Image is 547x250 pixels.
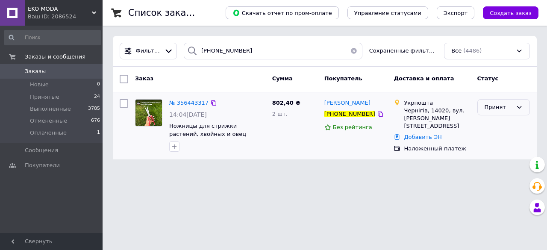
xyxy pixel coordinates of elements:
[324,75,362,82] span: Покупатель
[169,100,209,106] a: № 356443317
[30,93,59,101] span: Принятые
[97,81,100,88] span: 0
[91,117,100,125] span: 676
[394,75,454,82] span: Доставка и оплата
[324,99,371,107] a: [PERSON_NAME]
[324,100,371,106] span: [PERSON_NAME]
[369,47,437,55] span: Сохраненные фильтры:
[136,47,161,55] span: Фильтры
[474,9,538,16] a: Создать заказ
[25,162,60,169] span: Покупатели
[485,103,512,112] div: Принят
[30,81,49,88] span: Новые
[404,107,470,130] div: Чернігів, 14020, вул. [PERSON_NAME][STREET_ADDRESS]
[490,10,532,16] span: Создать заказ
[25,147,58,154] span: Сообщения
[30,129,67,137] span: Оплаченные
[272,111,288,117] span: 2 шт.
[94,93,100,101] span: 24
[437,6,474,19] button: Экспорт
[451,47,462,55] span: Все
[444,10,468,16] span: Экспорт
[324,111,375,117] span: [PHONE_NUMBER]
[184,43,362,59] input: Поиск по номеру заказа, ФИО покупателя, номеру телефона, Email, номеру накладной
[169,111,207,118] span: 14:04[DATE]
[28,13,103,21] div: Ваш ID: 2086524
[28,5,92,13] span: EKO MODA
[128,8,202,18] h1: Список заказов
[88,105,100,113] span: 3785
[404,134,441,140] a: Добавить ЭН
[30,105,71,113] span: Выполненные
[135,100,162,126] img: Фото товару
[404,145,470,153] div: Наложенный платеж
[272,100,300,106] span: 802,40 ₴
[483,6,538,19] button: Создать заказ
[226,6,339,19] button: Скачать отчет по пром-оплате
[347,6,428,19] button: Управление статусами
[25,53,85,61] span: Заказы и сообщения
[345,43,362,59] button: Очистить
[135,99,162,126] a: Фото товару
[333,124,372,130] span: Без рейтинга
[30,117,67,125] span: Отмененные
[404,99,470,107] div: Укрпошта
[272,75,293,82] span: Сумма
[477,75,499,82] span: Статус
[463,47,482,54] span: (4486)
[169,123,246,137] a: Ножницы для стрижки растений, хвойных и овец
[25,68,46,75] span: Заказы
[4,30,101,45] input: Поиск
[354,10,421,16] span: Управление статусами
[97,129,100,137] span: 1
[135,75,153,82] span: Заказ
[232,9,332,17] span: Скачать отчет по пром-оплате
